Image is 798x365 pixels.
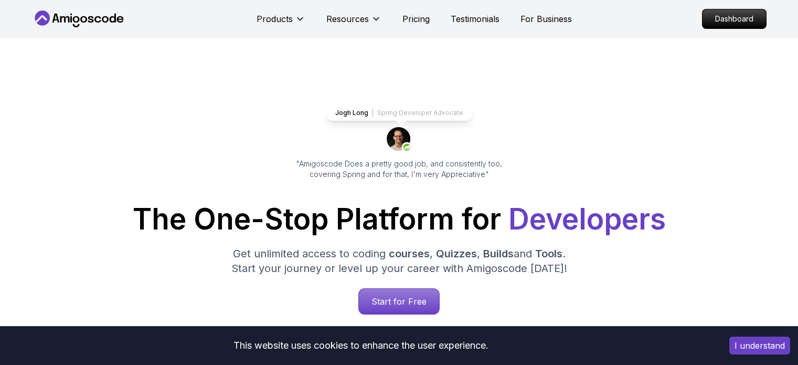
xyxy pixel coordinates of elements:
a: Testimonials [451,13,499,25]
button: Resources [326,13,381,34]
img: josh long [387,127,412,152]
span: Builds [483,247,514,260]
p: Spring Developer Advocate [377,109,463,117]
span: courses [389,247,430,260]
span: Quizzes [436,247,477,260]
p: "Amigoscode Does a pretty good job, and consistently too, covering Spring and for that, I'm very ... [282,159,517,180]
a: Start for Free [358,288,440,315]
span: Developers [508,202,666,236]
button: Products [257,13,305,34]
p: Jogh Long [335,109,368,117]
button: Accept cookies [729,337,790,354]
a: Pricing [402,13,430,25]
a: For Business [520,13,572,25]
p: Start for Free [359,289,439,314]
h1: The One-Stop Platform for [40,205,758,234]
p: Dashboard [703,9,766,28]
div: This website uses cookies to enhance the user experience. [8,334,714,357]
span: Tools [535,247,562,260]
a: Dashboard [702,9,767,29]
p: Products [257,13,293,25]
p: Resources [326,13,369,25]
p: Get unlimited access to coding , , and . Start your journey or level up your career with Amigosco... [223,246,576,276]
